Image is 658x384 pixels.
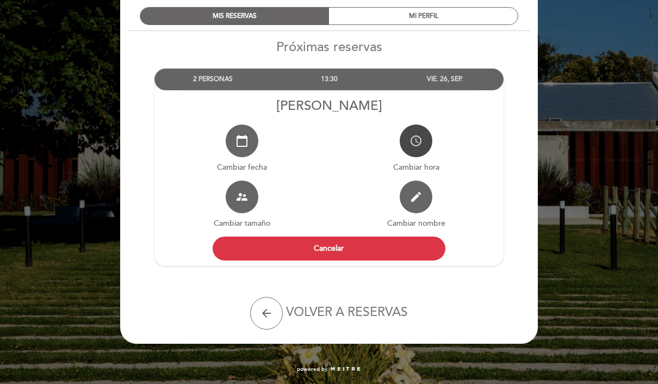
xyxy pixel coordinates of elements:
div: MI PERFIL [329,8,518,24]
button: edit [400,181,432,213]
span: Cambiar fecha [217,163,267,172]
div: [PERSON_NAME] [154,98,504,114]
button: arrow_back [250,297,283,330]
h2: Próximas reservas [120,39,538,55]
button: Cancelar [213,237,445,261]
i: calendar_today [235,134,249,147]
img: MEITRE [330,367,361,372]
i: arrow_back [260,307,273,320]
button: access_time [400,125,432,157]
i: supervisor_account [235,190,249,203]
i: access_time [409,134,423,147]
i: edit [409,190,423,203]
button: calendar_today [226,125,258,157]
span: Cambiar hora [393,163,439,172]
div: 13:30 [271,69,387,89]
button: supervisor_account [226,181,258,213]
span: VOLVER A RESERVAS [286,305,408,320]
div: MIS RESERVAS [140,8,329,24]
span: Cambiar tamaño [214,219,270,228]
span: powered by [297,366,327,373]
div: 2 PERSONAS [155,69,271,89]
a: powered by [297,366,361,373]
span: Cambiar nombre [387,219,445,228]
div: VIE. 26, SEP. [387,69,503,89]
